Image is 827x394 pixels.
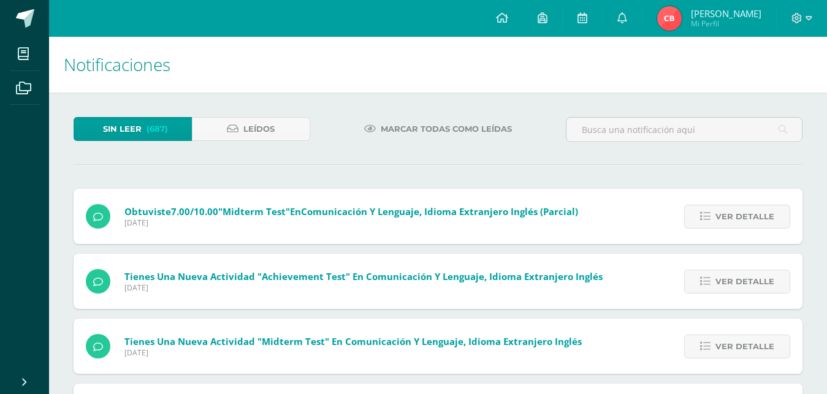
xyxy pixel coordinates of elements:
[715,205,774,228] span: Ver detalle
[64,53,170,76] span: Notificaciones
[715,335,774,358] span: Ver detalle
[124,205,578,218] span: Obtuviste en
[124,347,582,358] span: [DATE]
[243,118,275,140] span: Leídos
[566,118,802,142] input: Busca una notificación aquí
[103,118,142,140] span: Sin leer
[381,118,512,140] span: Marcar todas como leídas
[349,117,527,141] a: Marcar todas como leídas
[192,117,310,141] a: Leídos
[124,218,578,228] span: [DATE]
[218,205,290,218] span: "Midterm test"
[124,270,603,282] span: Tienes una nueva actividad "Achievement test" En Comunicación y Lenguaje, Idioma Extranjero Inglés
[691,18,761,29] span: Mi Perfil
[74,117,192,141] a: Sin leer(687)
[301,205,578,218] span: Comunicación y Lenguaje, Idioma Extranjero Inglés (Parcial)
[691,7,761,20] span: [PERSON_NAME]
[147,118,168,140] span: (687)
[715,270,774,293] span: Ver detalle
[171,205,218,218] span: 7.00/10.00
[124,335,582,347] span: Tienes una nueva actividad "Midterm test" En Comunicación y Lenguaje, Idioma Extranjero Inglés
[124,282,603,293] span: [DATE]
[657,6,682,31] img: 1ec1b941aefef00596a2ebc9ebadf11b.png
